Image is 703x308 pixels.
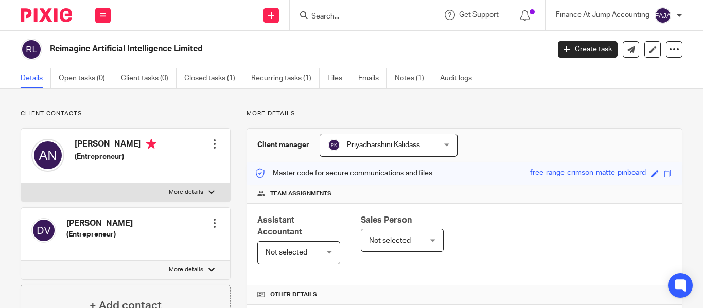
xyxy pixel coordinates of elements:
p: Finance At Jump Accounting [556,10,649,20]
span: Get Support [459,11,499,19]
a: Open tasks (0) [59,68,113,88]
a: Client tasks (0) [121,68,177,88]
span: Other details [270,291,317,299]
h4: [PERSON_NAME] [75,139,156,152]
a: Create task [558,41,618,58]
span: Not selected [369,237,411,244]
span: Not selected [266,249,307,256]
img: svg%3E [31,218,56,243]
p: Client contacts [21,110,231,118]
h2: Reimagine Artificial Intelligence Limited [50,44,444,55]
a: Notes (1) [395,68,432,88]
a: Audit logs [440,68,480,88]
h3: Client manager [257,140,309,150]
p: Master code for secure communications and files [255,168,432,178]
a: Files [327,68,350,88]
p: More details [169,188,203,196]
h5: (Entrepreneur) [75,152,156,162]
img: Pixie [21,8,72,22]
a: Details [21,68,51,88]
span: Team assignments [270,190,331,198]
a: Recurring tasks (1) [251,68,320,88]
i: Primary [146,139,156,149]
img: svg%3E [21,39,42,60]
h4: [PERSON_NAME] [66,218,133,229]
img: svg%3E [655,7,671,24]
div: free-range-crimson-matte-pinboard [530,168,646,179]
a: Emails [358,68,387,88]
span: Assistant Accountant [257,216,302,236]
p: More details [247,110,682,118]
span: Sales Person [361,216,412,224]
img: svg%3E [31,139,64,172]
a: Closed tasks (1) [184,68,243,88]
span: Priyadharshini Kalidass [347,141,420,149]
input: Search [310,12,403,22]
h5: (Entrepreneur) [66,229,133,240]
img: svg%3E [328,139,340,151]
p: More details [169,266,203,274]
